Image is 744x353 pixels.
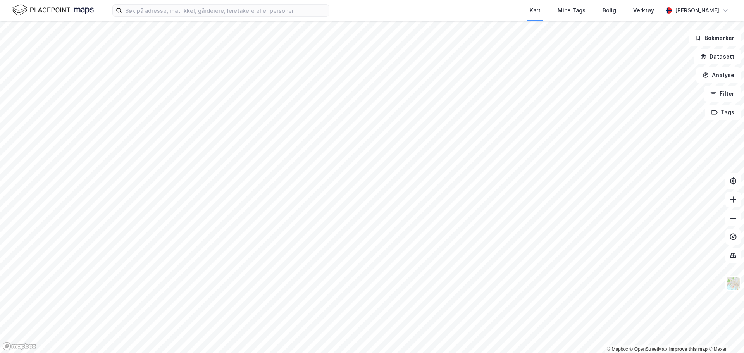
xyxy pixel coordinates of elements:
[675,6,719,15] div: [PERSON_NAME]
[694,49,741,64] button: Datasett
[696,67,741,83] button: Analyse
[689,30,741,46] button: Bokmerker
[726,276,741,291] img: Z
[669,346,708,352] a: Improve this map
[558,6,586,15] div: Mine Tags
[704,86,741,102] button: Filter
[633,6,654,15] div: Verktøy
[2,342,36,351] a: Mapbox homepage
[607,346,628,352] a: Mapbox
[122,5,329,16] input: Søk på adresse, matrikkel, gårdeiere, leietakere eller personer
[603,6,616,15] div: Bolig
[630,346,667,352] a: OpenStreetMap
[12,3,94,17] img: logo.f888ab2527a4732fd821a326f86c7f29.svg
[705,316,744,353] iframe: Chat Widget
[705,105,741,120] button: Tags
[530,6,541,15] div: Kart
